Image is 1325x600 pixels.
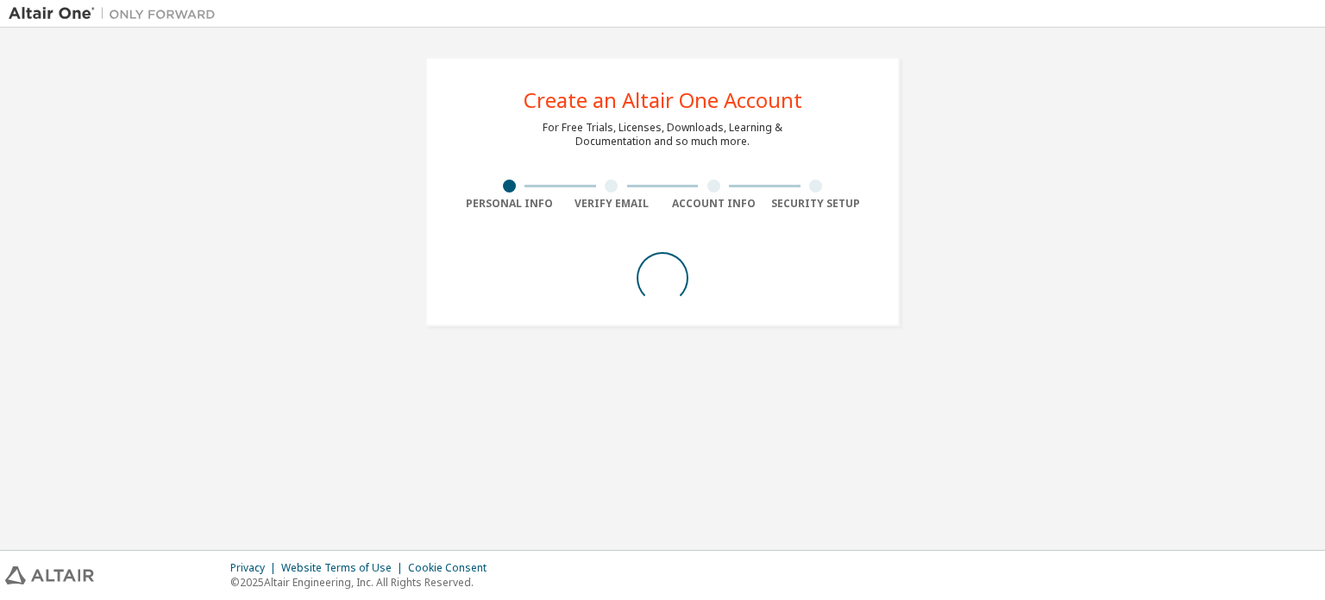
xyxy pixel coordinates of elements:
[765,197,868,211] div: Security Setup
[543,121,782,148] div: For Free Trials, Licenses, Downloads, Learning & Documentation and so much more.
[524,90,802,111] div: Create an Altair One Account
[561,197,663,211] div: Verify Email
[9,5,224,22] img: Altair One
[5,566,94,584] img: altair_logo.svg
[458,197,561,211] div: Personal Info
[281,561,408,575] div: Website Terms of Use
[230,561,281,575] div: Privacy
[662,197,765,211] div: Account Info
[408,561,497,575] div: Cookie Consent
[230,575,497,590] p: © 2025 Altair Engineering, Inc. All Rights Reserved.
